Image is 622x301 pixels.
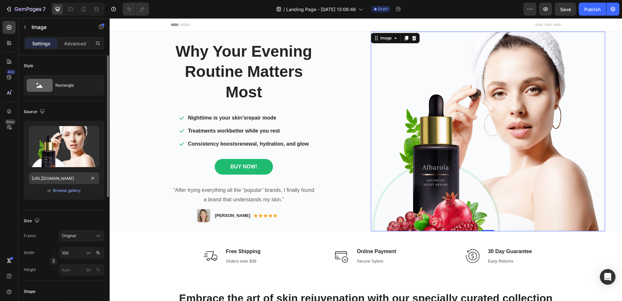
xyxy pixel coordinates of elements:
button: Original [59,230,104,242]
span: Original [62,233,76,239]
input: https://example.com/image.jpg [29,172,99,184]
input: px% [59,264,104,276]
div: 450 [6,69,16,75]
img: Alt Image [88,191,101,204]
button: % [85,249,93,257]
span: or [47,187,51,194]
button: 7 [3,3,48,16]
div: % [96,267,100,273]
strong: renewal, hydration, and glow [128,123,199,128]
div: Browse gallery [53,188,81,193]
span: Landing Page - [DATE] 13:06:46 [286,6,356,13]
img: Alt Image [356,231,370,245]
label: Width [24,250,34,256]
strong: repair mode [137,97,167,102]
div: Rectangle [55,78,95,93]
div: % [96,250,100,256]
button: Save [555,3,576,16]
span: / [283,6,285,13]
div: Open Intercom Messenger [600,269,615,285]
p: [PERSON_NAME] [105,194,141,201]
p: Secure Sytem [247,240,287,246]
button: Publish [579,3,606,16]
div: Undo/Redo [123,3,149,16]
img: Alt Image [261,13,495,213]
button: % [85,266,93,274]
div: Image [269,17,283,23]
p: Online Payment [247,229,287,237]
p: Image [32,23,87,31]
strong: better while you rest [120,110,170,115]
p: 30 Day Guarantee [378,229,422,237]
button: px [94,266,102,274]
p: Easy Returns [378,240,422,246]
button: px [94,249,102,257]
img: Alt Image [94,231,108,245]
span: Save [560,7,571,12]
label: Height [24,267,36,273]
span: Draft [378,6,388,12]
div: px [87,250,91,256]
p: “After trying everything all the “popular” brands, I finally found a brand that understands my sk... [62,167,207,186]
p: Orders over $39 [116,240,151,246]
div: Shape [24,289,35,294]
label: Frame [24,233,36,239]
div: Beta [5,119,16,124]
p: BUY NOW! [121,145,147,152]
img: Alt Image [225,231,239,245]
div: Publish [584,6,601,13]
div: Size [24,217,41,225]
p: Consistency boosts [78,122,199,130]
div: Style [24,63,33,69]
h2: Embrace the art of skin rejuvenation with our specially curated collection [61,273,452,288]
button: Browse gallery [53,187,81,194]
p: Settings [32,40,50,47]
p: Treatments work [78,109,199,117]
p: Free Shipping [116,229,151,237]
iframe: Design area [110,18,622,301]
p: Advanced [64,40,86,47]
a: BUY NOW! [105,141,163,156]
input: px% [59,247,104,259]
p: 7 [43,5,46,13]
div: px [87,267,91,273]
img: preview-image [29,126,99,167]
div: Source [24,107,46,116]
